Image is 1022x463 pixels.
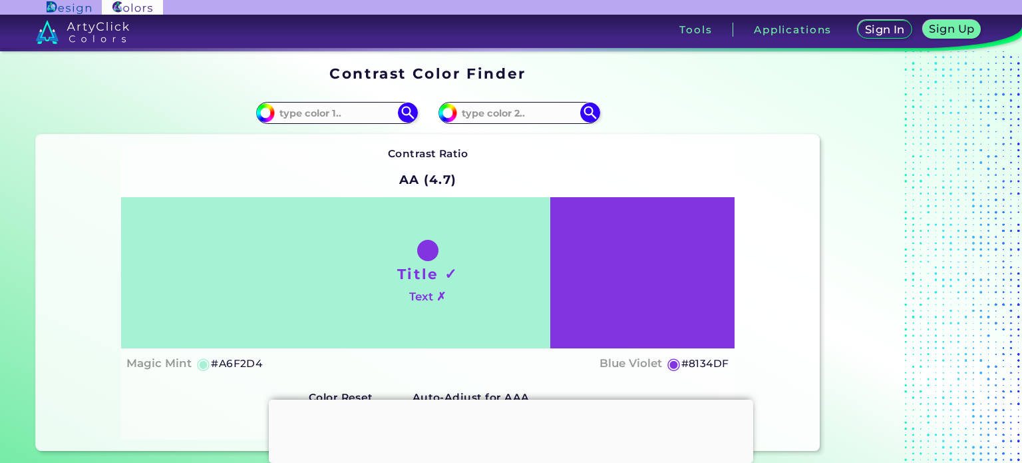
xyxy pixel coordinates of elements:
[36,20,130,44] img: logo_artyclick_colors_white.svg
[329,63,526,83] h1: Contrast Color Finder
[275,104,399,122] input: type color 1..
[754,25,832,35] h3: Applications
[309,391,373,404] strong: Color Reset
[667,356,681,372] h5: ◉
[409,287,446,306] h4: Text ✗
[860,21,910,38] a: Sign In
[867,25,903,35] h5: Sign In
[679,25,712,35] h3: Tools
[681,355,729,372] h5: #8134DF
[926,21,978,38] a: Sign Up
[126,354,192,373] h4: Magic Mint
[388,147,468,160] strong: Contrast Ratio
[196,356,211,372] h5: ◉
[599,354,662,373] h4: Blue Violet
[397,264,458,284] h1: Title ✓
[825,61,991,456] iframe: Advertisement
[269,400,753,460] iframe: Advertisement
[932,24,973,34] h5: Sign Up
[457,104,581,122] input: type color 2..
[413,391,530,404] strong: Auto-Adjust for AAA
[580,103,600,123] img: icon search
[211,355,262,372] h5: #A6F2D4
[393,165,463,195] h2: AA (4.7)
[398,103,418,123] img: icon search
[47,1,91,14] img: ArtyClick Design logo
